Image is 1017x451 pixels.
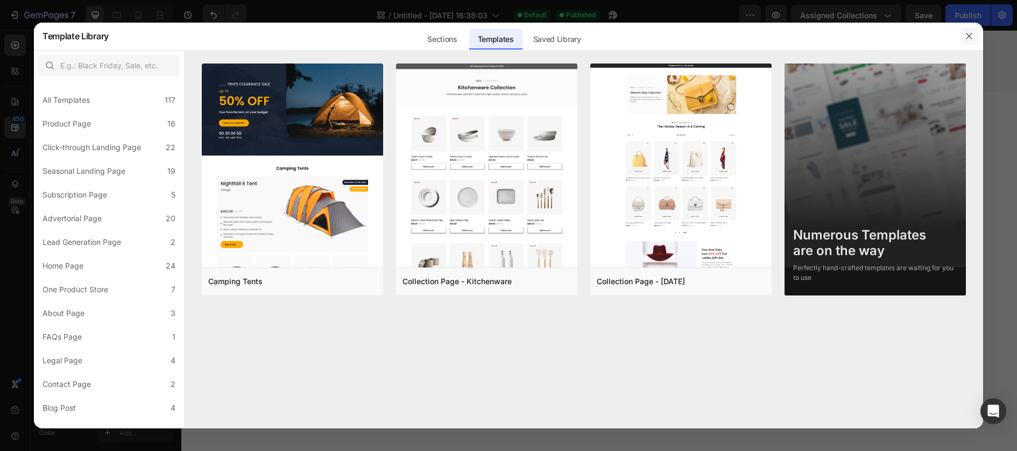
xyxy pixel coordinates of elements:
[428,334,441,343] strong: Ort:
[167,165,175,178] div: 19
[793,228,957,259] div: Numerous Templates are on the way
[428,334,470,343] span: Saalbach
[171,425,175,438] div: 2
[427,314,575,348] div: Rich Text Editor. Editing area: main
[594,315,740,331] p: :
[171,354,175,367] div: 4
[108,338,125,350] div: Mehr
[96,311,109,321] strong: Ort:
[261,235,409,282] h1: Winterreise Dorfgastein Deluxe
[274,361,291,373] div: Mehr
[43,188,107,201] div: Subscription Page
[592,356,635,377] a: Mehr
[43,212,102,225] div: Advertorial Page
[166,141,175,154] div: 22
[172,330,175,343] div: 1
[649,318,695,328] span: [DATE] - [DATE]
[43,401,76,414] div: Blog Post
[594,334,644,343] span: Dorfgastein
[96,293,243,308] p: :
[171,307,175,320] div: 3
[43,165,125,178] div: Seasonal Landing Page
[262,315,408,331] p: :
[594,317,647,328] strong: Reisezeitraum
[525,29,590,50] div: Saved Library
[171,283,175,296] div: 7
[166,212,175,225] div: 20
[262,317,315,328] strong: Reisezeitraum
[165,94,175,107] div: 117
[38,55,180,76] input: E.g.: Black Friday, Sale, etc.
[605,361,622,373] div: Mehr
[980,398,1006,424] div: Open Intercom Messenger
[592,235,741,282] h1: Winterreise Dorfgastein
[469,29,522,50] div: Templates
[152,295,198,305] span: [DATE] - [DATE]
[43,307,84,320] div: About Page
[592,291,632,306] div: €1.249,00
[262,334,275,343] strong: Ort:
[261,356,303,377] a: Mehr
[222,146,235,159] button: Carousel Next Arrow
[396,64,577,400] img: kitchen1.png
[95,334,138,355] a: Mehr
[171,236,175,249] div: 2
[594,334,606,343] strong: Ort:
[171,188,175,201] div: 5
[427,291,465,306] div: €1.119,00
[95,269,135,283] div: €1.149,00
[43,236,121,249] div: Lead Generation Page
[43,354,82,367] div: Legal Page
[402,275,512,288] div: Collection Page - Kitchenware
[43,94,90,107] div: All Templates
[262,334,312,343] span: Dorfgastein
[95,235,244,260] h1: Winterreise Pitztal
[208,275,263,288] div: Camping Tents
[483,318,529,328] span: [DATE] - [DATE]
[96,311,127,321] span: Pitzal
[43,117,91,130] div: Product Page
[96,294,150,306] strong: Reisezeitraum
[43,141,141,154] div: Click-through Landing Page
[43,378,91,391] div: Contact Page
[428,315,574,331] p: :
[419,29,465,50] div: Sections
[317,318,364,328] span: [DATE] - [DATE]
[43,283,108,296] div: One Product Store
[793,263,957,283] div: Perfectly hand-crafted templates are waiting for you to use
[43,330,82,343] div: FAQs Page
[427,235,575,282] h1: Winterreise Saalbach
[167,117,175,130] div: 16
[43,22,109,50] h2: Template Library
[440,361,456,373] div: Mehr
[427,356,469,377] a: Mehr
[166,259,175,272] div: 24
[43,425,73,438] div: Blog List
[428,317,481,328] strong: Reisezeitraum
[109,63,137,73] div: Product
[597,275,685,288] div: Collection Page - [DATE]
[171,401,175,414] div: 4
[171,378,175,391] div: 2
[43,259,83,272] div: Home Page
[261,291,301,306] div: €1.339,00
